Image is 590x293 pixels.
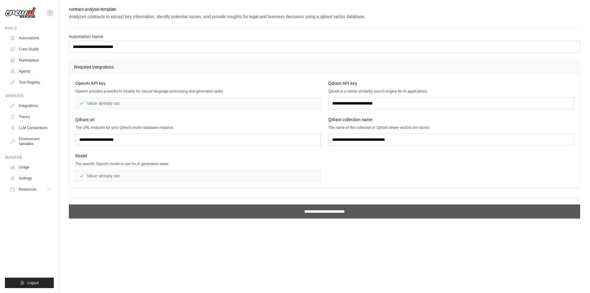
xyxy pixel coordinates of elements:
[75,117,94,123] span: Qdrant url
[75,97,321,109] div: Value already set
[7,112,54,122] a: Traces
[7,33,54,43] a: Automations
[69,34,580,40] label: Automation Name
[69,6,580,12] h2: contract-analysis-template
[75,153,87,159] span: Model
[7,173,54,183] a: Settings
[69,14,580,20] p: Analyzes contracts to extract key information, identify potential issues, and provide insights fo...
[75,89,321,94] p: OpenAI provides powerful AI models for natural language processing and generation tasks.
[5,26,54,31] div: Build
[328,125,574,130] p: The name of the collection in Qdrant where vectors are stored.
[7,55,54,65] a: Marketplace
[7,101,54,111] a: Integrations
[27,280,39,285] span: Logout
[7,66,54,76] a: Agents
[75,161,321,166] p: The specific OpenAI model to use for AI generation tasks.
[328,117,372,123] span: Qdrant collection name
[7,134,54,149] a: Environment Variables
[75,125,321,130] p: The URL endpoint for your Qdrant vector database instance.
[7,77,54,87] a: Tool Registry
[5,278,54,288] button: Logout
[7,44,54,54] a: Crew Studio
[5,7,36,19] img: Logo
[75,80,106,86] span: OpenAI API key
[5,155,54,160] div: Manage
[7,123,54,133] a: LLM Connections
[7,162,54,172] a: Usage
[5,93,54,98] div: Operate
[7,184,54,194] button: Resources
[328,89,574,94] p: Qdrant is a vector similarity search engine for AI applications.
[74,64,575,70] h4: Required Integrations
[19,187,36,192] span: Resources
[75,170,321,182] div: Value already set
[328,80,357,86] span: Qdrant API key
